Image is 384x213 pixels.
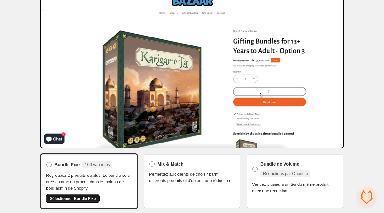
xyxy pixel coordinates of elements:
a: Ouvrir le chat [357,187,376,207]
span: Permettez aux clients de choisir parmi différents produits et d'obtenir une réduction [149,171,235,184]
span: Bundle de Volume [260,161,299,167]
span: Sélectionner Bundle Fixe [50,196,96,201]
span: Bundle Fixe [54,161,80,168]
button: Sélectionner Bundle Fixe [46,194,100,203]
span: Regroupez 2 produits ou plus. Le bundle sera créé comme un produit dans le tableau de bord admin ... [46,172,132,192]
span: Vendez plusieurs unités du même produit avec une réduction [252,181,338,194]
span: 100 variantes [85,162,110,167]
span: Mix & Match [157,161,184,167]
span: Réductions par Quantité [263,171,308,176]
